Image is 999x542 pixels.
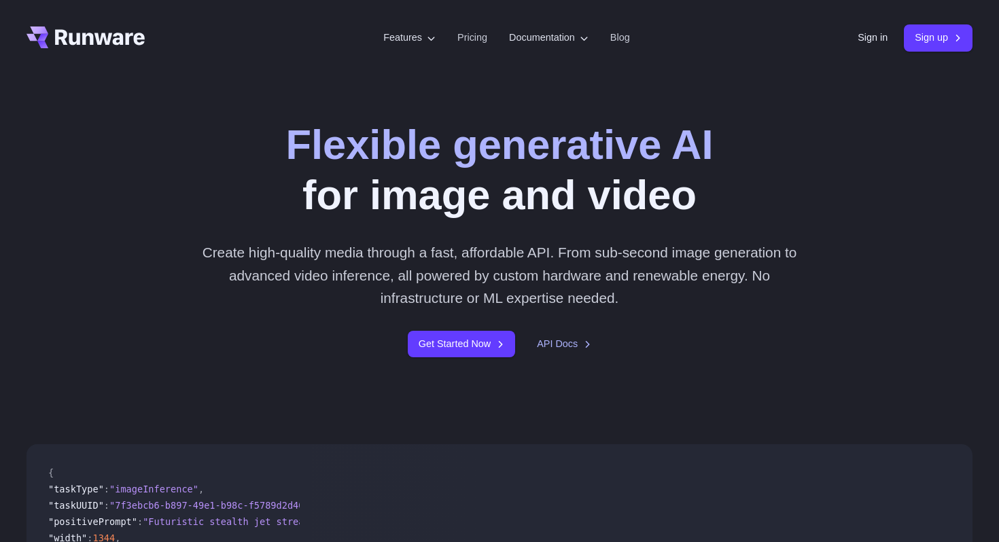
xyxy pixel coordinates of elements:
span: "7f3ebcb6-b897-49e1-b98c-f5789d2d40d7" [109,500,321,511]
label: Documentation [509,30,589,46]
span: "taskType" [48,484,104,494]
p: Create high-quality media through a fast, affordable API. From sub-second image generation to adv... [197,241,803,309]
a: Pricing [457,30,487,46]
span: "imageInference" [109,484,198,494]
a: Sign up [904,24,972,51]
a: Sign in [858,30,888,46]
span: , [198,484,204,494]
a: API Docs [537,336,591,352]
span: : [104,500,109,511]
span: : [104,484,109,494]
h1: for image and video [286,120,714,219]
strong: Flexible generative AI [286,121,714,168]
span: : [137,516,143,527]
label: Features [383,30,436,46]
a: Get Started Now [408,331,515,357]
span: "positivePrompt" [48,516,137,527]
a: Blog [610,30,630,46]
span: { [48,467,54,478]
a: Go to / [27,26,145,48]
span: "taskUUID" [48,500,104,511]
span: "Futuristic stealth jet streaking through a neon-lit cityscape with glowing purple exhaust" [143,516,649,527]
